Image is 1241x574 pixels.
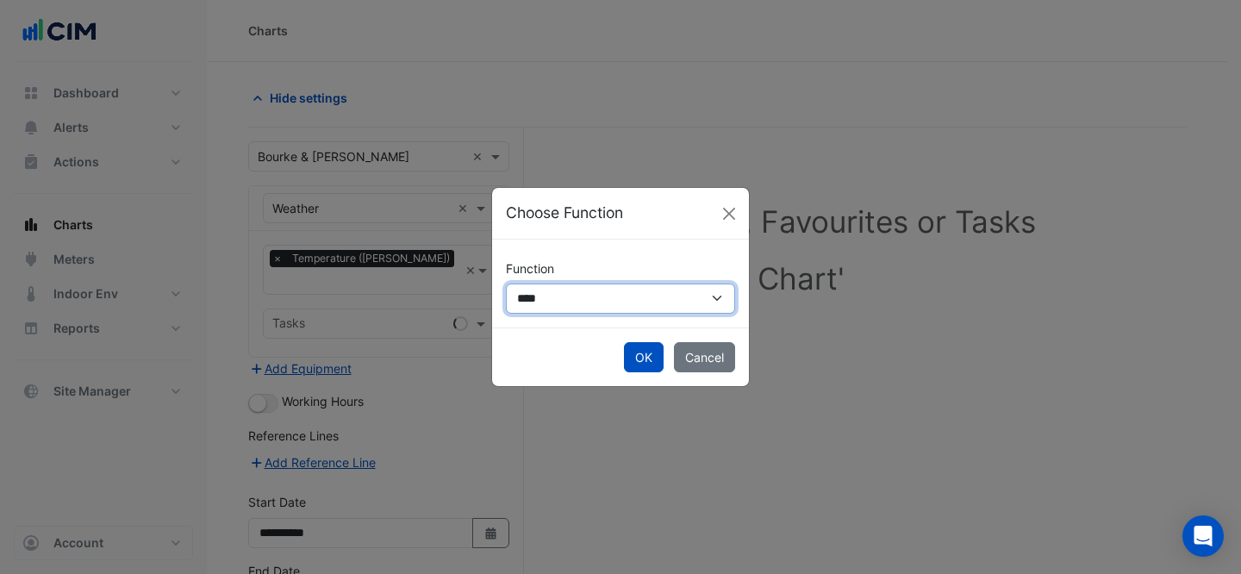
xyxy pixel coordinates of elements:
[506,202,623,224] h5: Choose Function
[506,253,554,284] label: Function
[1182,515,1224,557] div: Open Intercom Messenger
[674,342,735,372] button: Cancel
[624,342,664,372] button: OK
[716,201,742,227] button: Close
